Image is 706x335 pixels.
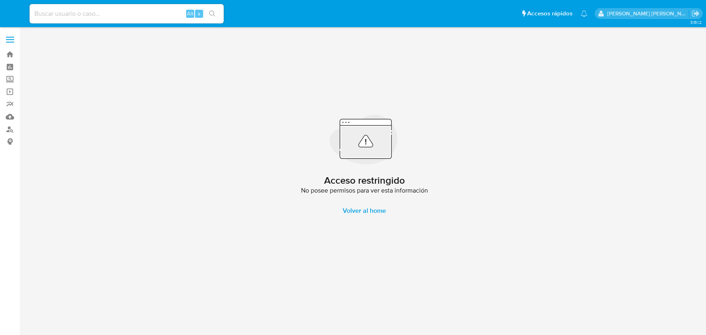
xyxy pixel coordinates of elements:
[607,10,689,17] p: michelleangelica.rodriguez@mercadolibre.com.mx
[527,9,572,18] span: Accesos rápidos
[198,10,200,17] span: s
[30,8,224,19] input: Buscar usuario o caso...
[333,201,396,221] a: Volver al home
[324,174,405,187] h2: Acceso restringido
[301,187,428,195] span: No posee permisos para ver esta información
[204,8,220,19] button: search-icon
[187,10,193,17] span: Alt
[343,201,386,221] span: Volver al home
[691,9,700,18] a: Salir
[581,10,587,17] a: Notificaciones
